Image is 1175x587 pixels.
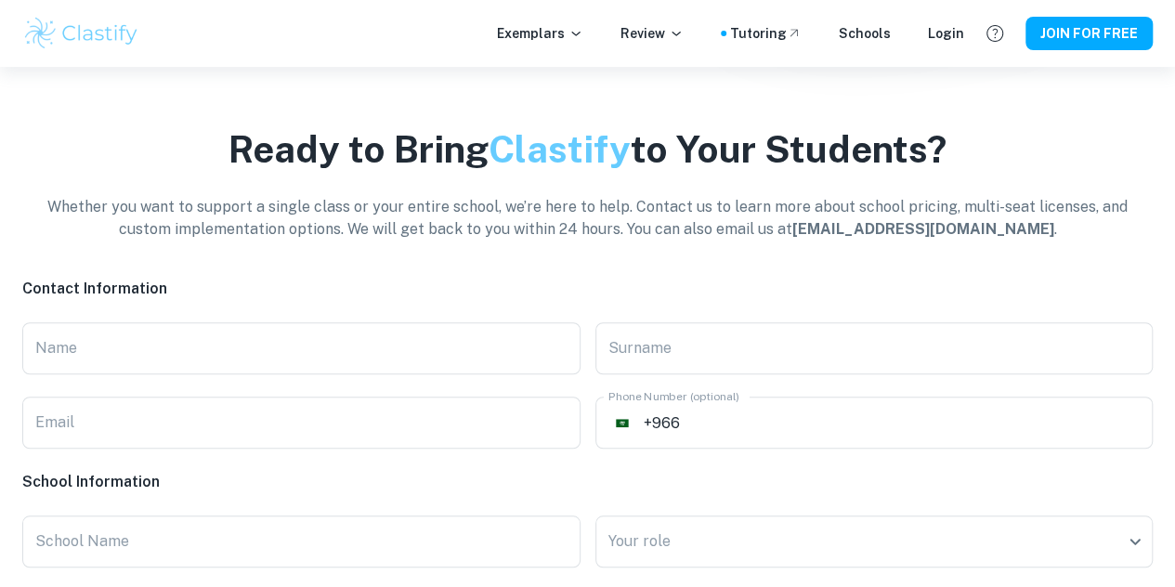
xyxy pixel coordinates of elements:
a: Tutoring [730,23,802,44]
p: Whether you want to support a single class or your entire school, we’re here to help. Contact us ... [22,196,1153,241]
input: Phone Number [644,397,1154,449]
a: Schools [839,23,891,44]
b: [EMAIL_ADDRESS][DOMAIN_NAME] [792,220,1054,238]
button: Help and Feedback [979,18,1011,49]
h6: School Information [22,471,1153,493]
label: Phone Number (optional) [608,388,739,404]
p: Exemplars [497,23,583,44]
button: JOIN FOR FREE [1025,17,1153,50]
span: Clastify [489,127,631,171]
p: Review [620,23,684,44]
h6: Contact Information [22,278,1153,300]
img: Clastify logo [22,15,140,52]
h2: Ready to Bring to Your Students? [22,124,1153,174]
a: Login [928,23,964,44]
button: Select country [608,409,636,437]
